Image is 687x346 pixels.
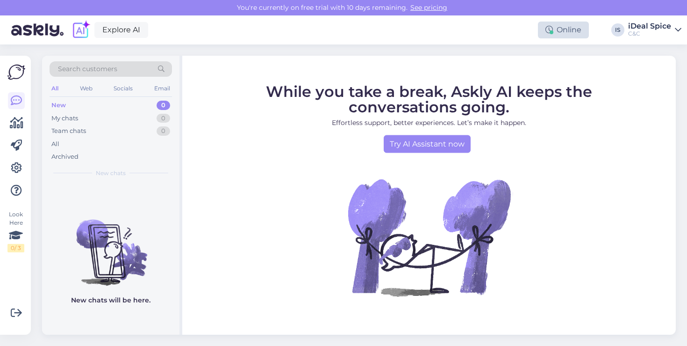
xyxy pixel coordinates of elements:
[157,114,170,123] div: 0
[71,295,150,305] p: New chats will be here.
[152,82,172,95] div: Email
[51,126,86,136] div: Team chats
[7,244,24,252] div: 0 / 3
[51,152,79,162] div: Archived
[157,126,170,136] div: 0
[538,22,589,38] div: Online
[266,82,592,116] span: While you take a break, Askly AI keeps the conversations going.
[71,20,91,40] img: explore-ai
[223,118,635,127] p: Effortless support, better experiences. Let’s make it happen.
[628,30,671,37] div: C&C
[628,22,671,30] div: iDeal Spice
[628,22,681,37] a: iDeal SpiceC&C
[157,101,170,110] div: 0
[51,114,78,123] div: My chats
[112,82,135,95] div: Socials
[51,101,66,110] div: New
[58,64,117,74] span: Search customers
[345,153,513,321] img: No Chat active
[50,82,60,95] div: All
[42,203,179,287] img: No chats
[94,22,148,38] a: Explore AI
[611,23,624,37] div: IS
[7,63,25,81] img: Askly Logo
[51,140,59,149] div: All
[408,3,450,12] a: See pricing
[96,169,126,177] span: New chats
[78,82,94,95] div: Web
[7,210,24,252] div: Look Here
[384,135,471,153] a: Try AI Assistant now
